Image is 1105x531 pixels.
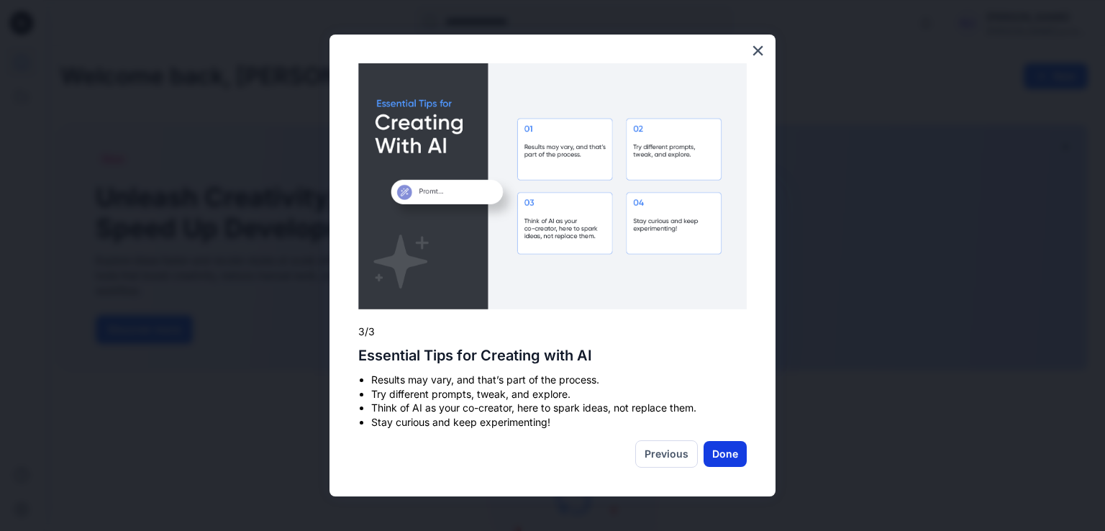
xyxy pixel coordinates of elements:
[371,373,747,387] li: Results may vary, and that’s part of the process.
[358,324,747,339] p: 3/3
[635,440,698,468] button: Previous
[371,401,747,415] li: Think of AI as your co-creator, here to spark ideas, not replace them.
[358,347,747,364] h2: Essential Tips for Creating with AI
[371,387,747,401] li: Try different prompts, tweak, and explore.
[751,39,765,62] button: Close
[371,415,747,430] li: Stay curious and keep experimenting!
[704,441,747,467] button: Done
